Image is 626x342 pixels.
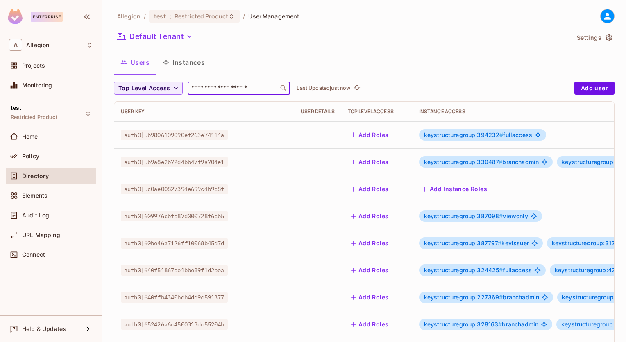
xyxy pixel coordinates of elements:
span: Connect [22,251,45,258]
span: branchadmin [424,321,538,328]
span: # [499,131,503,138]
span: keystructuregroup:328163 [424,321,502,328]
span: keystructuregroup:394232 [424,131,504,138]
span: auth0|5b9806109090ef263e74114a [121,130,228,140]
span: Click to refresh data [350,83,362,93]
button: Add Roles [348,318,392,331]
span: auth0|640ffb4340bdb4dd9c591377 [121,292,228,303]
span: auth0|609976cbfe87d000728f6cb5 [121,211,228,221]
li: / [243,12,245,20]
span: keystructuregroup:330487 [424,158,503,165]
span: auth0|60be46a7126ff10068b45d7d [121,238,228,249]
button: Users [114,52,156,73]
span: # [498,321,502,328]
button: Add Roles [348,291,392,304]
button: refresh [352,83,362,93]
span: Workspace: Allegion [26,42,49,48]
span: User Management [248,12,299,20]
span: refresh [354,84,361,92]
span: auth0|5b9a8e2b72d4bb47f9a704e1 [121,157,228,167]
button: Settings [574,31,615,44]
span: test [11,105,22,111]
button: Add Roles [348,155,392,169]
span: # [498,239,501,246]
button: Instances [156,52,211,73]
button: Add user [574,82,615,95]
span: Policy [22,153,39,160]
span: URL Mapping [22,232,60,238]
span: fullaccess [424,267,532,274]
button: Add Roles [348,237,392,250]
span: Home [22,133,38,140]
span: test [154,12,166,20]
span: # [499,267,503,274]
button: Top Level Access [114,82,183,95]
button: Add Roles [348,182,392,196]
span: A [9,39,22,51]
span: # [499,212,503,219]
span: Projects [22,62,45,69]
img: SReyMgAAAABJRU5ErkJggg== [8,9,23,24]
button: Add Roles [348,210,392,223]
span: fullaccess [424,132,532,138]
button: Add Roles [348,128,392,141]
span: branchadmin [424,159,539,165]
span: keyissuer [424,240,529,246]
span: Monitoring [22,82,52,89]
div: User Details [301,108,335,115]
span: auth0|652426a6c4500313dc55204b [121,319,228,330]
span: keystructuregroup:387098 [424,212,503,219]
span: Directory [22,173,49,179]
button: Add Roles [348,264,392,277]
span: the active workspace [117,12,141,20]
span: viewonly [424,213,528,219]
span: auth0|5c0ae00827394e699c4b9c8f [121,184,228,194]
button: Default Tenant [114,30,196,43]
span: auth0|640f51867ee1bbe89f1d2bea [121,265,228,276]
div: User Key [121,108,288,115]
span: # [499,158,502,165]
span: keystructuregroup:387797 [424,239,502,246]
span: keystructuregroup:324425 [424,267,503,274]
span: Restricted Product [175,12,228,20]
span: Elements [22,192,48,199]
span: Top Level Access [118,83,170,93]
span: Help & Updates [22,326,66,332]
span: branchadmin [424,294,539,301]
div: Top Level Access [348,108,406,115]
span: # [499,294,503,301]
span: : [169,13,172,20]
span: Audit Log [22,212,49,219]
div: Enterprise [31,12,63,22]
li: / [144,12,146,20]
p: Last Updated just now [297,85,350,91]
span: keystructuregroup:227369 [424,294,503,301]
span: Restricted Product [11,114,57,121]
button: Add Instance Roles [419,182,490,196]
